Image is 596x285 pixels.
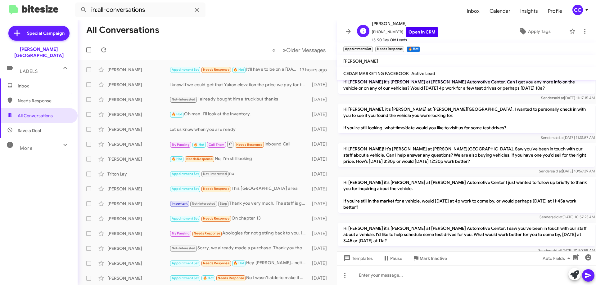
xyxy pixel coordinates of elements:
span: « [272,46,276,54]
span: Sender [DATE] 10:50:59 AM [538,248,595,253]
div: [DATE] [309,82,332,88]
a: Special Campaign [8,26,70,41]
span: Mark Inactive [420,253,447,264]
div: Inbound Call [169,140,309,148]
div: It'll have to be on a [DATE] n after I get paid so I'd say the 30th or 31st n in the evening [169,66,300,73]
span: Labels [20,69,38,74]
button: Previous [269,44,279,56]
div: [DATE] [309,171,332,177]
span: Save a Deal [18,127,41,134]
span: Insights [515,2,543,20]
span: said at [553,96,564,100]
span: Inbox [462,2,485,20]
span: [PHONE_NUMBER] [372,27,438,37]
span: Needs Response [203,187,229,191]
span: Needs Response [218,276,244,280]
span: Older Messages [286,47,326,54]
button: Pause [378,253,407,264]
span: 🔥 Hot [203,276,214,280]
p: Hi [PERSON_NAME]! It's [PERSON_NAME] at [PERSON_NAME][GEOGRAPHIC_DATA]. Saw you've been in touch ... [338,143,595,167]
span: Active Lead [411,71,435,76]
span: 15-90 Day Old Leads [372,37,438,43]
div: [DATE] [309,96,332,103]
button: Auto Fields [538,253,577,264]
span: Important [172,202,188,206]
h1: All Conversations [86,25,159,35]
p: Hi [PERSON_NAME] it's [PERSON_NAME] at [PERSON_NAME] Automotive Center I just wanted to follow up... [338,177,595,213]
div: [PERSON_NAME] [107,201,169,207]
div: [DATE] [309,230,332,237]
span: Special Campaign [27,30,65,36]
span: » [283,46,286,54]
div: Hey [PERSON_NAME].. neither time will work for me [169,260,309,267]
span: CEDAR MARKETING FACEBOOK [343,71,409,76]
span: Stop [220,202,227,206]
span: Sender [DATE] 10:56:29 AM [539,169,595,173]
div: [DATE] [309,260,332,266]
div: [PERSON_NAME] [107,96,169,103]
span: 🔥 Hot [194,143,204,147]
div: [PERSON_NAME] [107,111,169,118]
div: [DATE] [309,126,332,132]
span: [PERSON_NAME] [372,20,438,27]
span: Not-Interested [172,97,196,101]
span: Call Them [209,143,225,147]
span: Try Pausing [172,231,190,235]
nav: Page navigation example [269,44,329,56]
p: Hi [PERSON_NAME] it's [PERSON_NAME] at [PERSON_NAME] Automotive Center. I saw you've been in touc... [338,223,595,246]
span: Not-Interested [203,172,227,176]
p: Hi [PERSON_NAME], it's [PERSON_NAME] at [PERSON_NAME][GEOGRAPHIC_DATA]. I wanted to personally ch... [338,104,595,133]
button: Templates [337,253,378,264]
span: 🔥 Hot [172,157,182,161]
span: Not-Interested [172,246,196,250]
div: Oh man. I'll look at the inventory. [169,111,309,118]
span: said at [552,215,562,219]
div: [PERSON_NAME] [107,245,169,252]
div: I know if we could get that Yukon elevation the price we pay for the jeep that's what we would get [169,82,309,88]
div: [PERSON_NAME] [107,67,169,73]
span: said at [553,135,564,140]
input: Search [75,2,205,17]
span: Profile [543,2,567,20]
div: [PERSON_NAME] [107,260,169,266]
span: 🔥 Hot [172,112,182,116]
span: Sender [DATE] 10:57:23 AM [540,215,595,219]
span: Not-Interested [192,202,216,206]
a: Open in CRM [406,27,438,37]
span: Appointment Set [172,261,199,265]
div: [DATE] [309,275,332,281]
div: No I wasn't able to make it when y'all were doing the special for a $1 down and sign and drive [169,274,309,282]
div: no [169,170,309,177]
button: CC [567,5,589,15]
span: Apply Tags [528,26,551,37]
span: Inbox [18,83,70,89]
div: [PERSON_NAME] [107,141,169,147]
div: Triton Lay [107,171,169,177]
a: Calendar [485,2,515,20]
div: [PERSON_NAME] [107,126,169,132]
span: Sender [DATE] 11:17:15 AM [541,96,595,100]
div: [DATE] [309,141,332,147]
span: said at [550,248,561,253]
span: Needs Response [18,98,70,104]
small: Needs Response [375,47,404,52]
span: Needs Response [236,143,263,147]
div: [DATE] [309,156,332,162]
div: Thank you very much. The staff is great and I've already bought a car from RICE. I've been doing ... [169,200,309,207]
button: Mark Inactive [407,253,452,264]
span: said at [551,169,562,173]
div: [DATE] [309,245,332,252]
div: [DATE] [309,201,332,207]
span: Sender [DATE] 11:31:57 AM [541,135,595,140]
span: More [20,145,33,151]
span: Needs Response [194,231,220,235]
div: Let us know when you are ready [169,126,309,132]
div: [DATE] [309,186,332,192]
div: On chapter 13 [169,215,309,222]
span: Appointment Set [172,172,199,176]
div: This [GEOGRAPHIC_DATA] area [169,185,309,192]
p: Hi [PERSON_NAME] it's [PERSON_NAME] at [PERSON_NAME] Automotive Center. Can I get you any more in... [338,76,595,94]
button: Next [279,44,329,56]
div: 13 hours ago [300,67,332,73]
span: Needs Response [203,261,229,265]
